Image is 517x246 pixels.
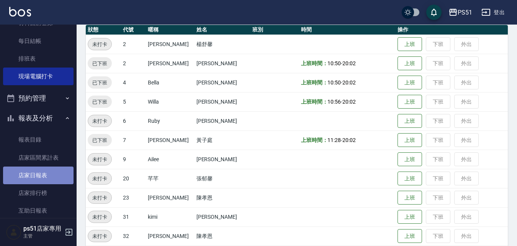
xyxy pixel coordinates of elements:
[121,207,146,226] td: 31
[398,210,422,224] button: 上班
[301,99,328,105] b: 上班時間：
[327,60,341,66] span: 10:50
[398,56,422,71] button: 上班
[327,79,341,86] span: 10:50
[301,79,328,86] b: 上班時間：
[146,54,194,73] td: [PERSON_NAME]
[88,117,111,125] span: 未打卡
[398,133,422,147] button: 上班
[88,40,111,48] span: 未打卡
[3,184,74,202] a: 店家排行榜
[195,188,251,207] td: 陳孝恩
[88,232,111,240] span: 未打卡
[301,60,328,66] b: 上班時間：
[121,54,146,73] td: 2
[342,79,356,86] span: 20:02
[3,88,74,108] button: 預約管理
[299,73,396,92] td: -
[3,149,74,167] a: 店家區間累計表
[3,202,74,220] a: 互助日報表
[146,150,194,169] td: Ailee
[195,35,251,54] td: 楊舒馨
[121,25,146,35] th: 代號
[195,92,251,111] td: [PERSON_NAME]
[398,95,422,109] button: 上班
[9,7,31,17] img: Logo
[146,35,194,54] td: [PERSON_NAME]
[327,99,341,105] span: 10:56
[3,131,74,149] a: 報表目錄
[250,25,299,35] th: 班別
[121,130,146,150] td: 7
[299,130,396,150] td: -
[342,99,356,105] span: 20:02
[195,73,251,92] td: [PERSON_NAME]
[3,32,74,50] a: 每日結帳
[3,68,74,85] a: 現場電腦打卡
[299,54,396,73] td: -
[146,92,194,111] td: Willa
[195,111,251,130] td: [PERSON_NAME]
[299,25,396,35] th: 時間
[398,37,422,51] button: 上班
[88,213,111,221] span: 未打卡
[398,114,422,128] button: 上班
[398,76,422,90] button: 上班
[121,169,146,188] td: 20
[396,25,508,35] th: 操作
[121,150,146,169] td: 9
[88,98,112,106] span: 已下班
[3,167,74,184] a: 店家日報表
[88,79,112,87] span: 已下班
[398,172,422,186] button: 上班
[458,8,472,17] div: PS51
[146,73,194,92] td: Bella
[195,25,251,35] th: 姓名
[121,35,146,54] td: 2
[445,5,475,20] button: PS51
[398,191,422,205] button: 上班
[195,226,251,246] td: 陳孝恩
[121,92,146,111] td: 5
[146,207,194,226] td: kimi
[398,229,422,243] button: 上班
[146,169,194,188] td: 芊芊
[195,54,251,73] td: [PERSON_NAME]
[121,188,146,207] td: 23
[342,137,356,143] span: 20:02
[3,108,74,128] button: 報表及分析
[121,226,146,246] td: 32
[6,225,21,240] img: Person
[195,150,251,169] td: [PERSON_NAME]
[121,73,146,92] td: 4
[86,25,121,35] th: 狀態
[301,137,328,143] b: 上班時間：
[398,152,422,167] button: 上班
[23,233,62,239] p: 主管
[195,130,251,150] td: 黃子庭
[88,194,111,202] span: 未打卡
[88,175,111,183] span: 未打卡
[426,5,442,20] button: save
[195,207,251,226] td: [PERSON_NAME]
[146,25,194,35] th: 暱稱
[478,5,508,20] button: 登出
[121,111,146,130] td: 6
[146,130,194,150] td: [PERSON_NAME]
[342,60,356,66] span: 20:02
[146,226,194,246] td: [PERSON_NAME]
[23,225,62,233] h5: ps51店家專用
[3,50,74,68] a: 排班表
[146,188,194,207] td: [PERSON_NAME]
[299,92,396,111] td: -
[88,155,111,163] span: 未打卡
[88,136,112,144] span: 已下班
[146,111,194,130] td: Ruby
[195,169,251,188] td: 張郁馨
[88,59,112,68] span: 已下班
[327,137,341,143] span: 11:28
